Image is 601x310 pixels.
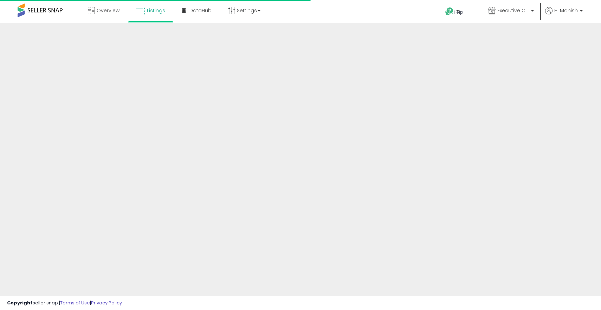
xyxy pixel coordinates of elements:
span: DataHub [189,7,212,14]
span: Help [454,9,463,15]
span: Executive Class Ecommerce Inc [497,7,529,14]
span: Hi Manish [554,7,578,14]
span: Overview [97,7,119,14]
a: Terms of Use [60,299,90,306]
span: Listings [147,7,165,14]
a: Privacy Policy [91,299,122,306]
div: seller snap | | [7,300,122,306]
a: Help [440,2,477,23]
a: Hi Manish [545,7,583,23]
strong: Copyright [7,299,33,306]
i: Get Help [445,7,454,16]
